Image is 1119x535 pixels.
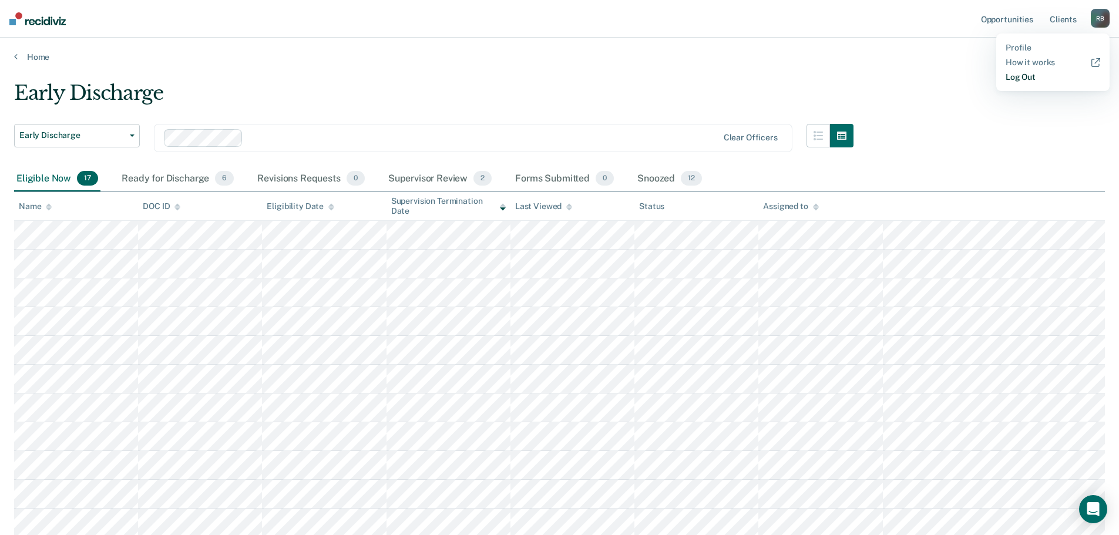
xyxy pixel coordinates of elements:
div: Eligibility Date [267,201,334,211]
span: Early Discharge [19,130,125,140]
div: Ready for Discharge6 [119,166,236,192]
div: Snoozed12 [635,166,704,192]
div: Clear officers [724,133,778,143]
span: 2 [473,171,492,186]
button: Early Discharge [14,124,140,147]
span: 0 [347,171,365,186]
div: Name [19,201,52,211]
div: R B [1091,9,1110,28]
button: RB [1091,9,1110,28]
div: Revisions Requests0 [255,166,367,192]
div: Forms Submitted0 [513,166,616,192]
div: Last Viewed [515,201,572,211]
a: How it works [1006,58,1100,68]
div: Status [639,201,664,211]
div: Assigned to [763,201,818,211]
span: 17 [77,171,98,186]
a: Home [14,52,1105,62]
div: Supervisor Review2 [386,166,495,192]
div: Supervision Termination Date [391,196,506,216]
a: Profile [1006,43,1100,53]
div: Eligible Now17 [14,166,100,192]
div: DOC ID [143,201,180,211]
div: Early Discharge [14,81,853,115]
div: Open Intercom Messenger [1079,495,1107,523]
span: 6 [215,171,234,186]
a: Log Out [1006,72,1100,82]
img: Recidiviz [9,12,66,25]
span: 12 [681,171,702,186]
span: 0 [596,171,614,186]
